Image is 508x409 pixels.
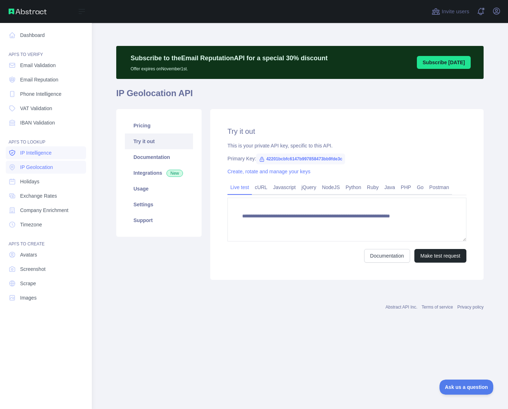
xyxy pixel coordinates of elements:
[131,53,328,63] p: Subscribe to the Email Reputation API for a special 30 % discount
[6,102,86,115] a: VAT Validation
[20,294,37,301] span: Images
[298,182,319,193] a: jQuery
[457,305,484,310] a: Privacy policy
[256,154,345,164] span: 42201bcbfc6147b997858473bb9fde3c
[6,88,86,100] a: Phone Intelligence
[20,251,37,258] span: Avatars
[227,169,310,174] a: Create, rotate and manage your keys
[319,182,343,193] a: NodeJS
[6,175,86,188] a: Holidays
[6,131,86,145] div: API'S TO LOOKUP
[227,155,466,162] div: Primary Key:
[125,149,193,165] a: Documentation
[6,43,86,57] div: API'S TO VERIFY
[414,249,466,263] button: Make test request
[382,182,398,193] a: Java
[227,126,466,136] h2: Try it out
[6,59,86,72] a: Email Validation
[125,212,193,228] a: Support
[125,197,193,212] a: Settings
[20,62,56,69] span: Email Validation
[125,181,193,197] a: Usage
[125,118,193,133] a: Pricing
[20,119,55,126] span: IBAN Validation
[20,265,46,273] span: Screenshot
[6,116,86,129] a: IBAN Validation
[20,192,57,199] span: Exchange Rates
[6,29,86,42] a: Dashboard
[386,305,418,310] a: Abstract API Inc.
[227,182,252,193] a: Live test
[6,263,86,276] a: Screenshot
[439,380,494,395] iframe: Toggle Customer Support
[6,248,86,261] a: Avatars
[125,133,193,149] a: Try it out
[364,182,382,193] a: Ruby
[166,170,183,177] span: New
[6,146,86,159] a: IP Intelligence
[6,204,86,217] a: Company Enrichment
[6,232,86,247] div: API'S TO CREATE
[414,182,427,193] a: Go
[252,182,270,193] a: cURL
[20,221,42,228] span: Timezone
[6,73,86,86] a: Email Reputation
[20,164,53,171] span: IP Geolocation
[20,105,52,112] span: VAT Validation
[20,280,36,287] span: Scrape
[442,8,469,16] span: Invite users
[6,218,86,231] a: Timezone
[6,291,86,304] a: Images
[20,149,52,156] span: IP Intelligence
[6,277,86,290] a: Scrape
[20,178,39,185] span: Holidays
[20,76,58,83] span: Email Reputation
[417,56,471,69] button: Subscribe [DATE]
[20,207,69,214] span: Company Enrichment
[227,142,466,149] div: This is your private API key, specific to this API.
[125,165,193,181] a: Integrations New
[427,182,452,193] a: Postman
[430,6,471,17] button: Invite users
[422,305,453,310] a: Terms of service
[398,182,414,193] a: PHP
[131,63,328,72] p: Offer expires on November 1st.
[270,182,298,193] a: Javascript
[116,88,484,105] h1: IP Geolocation API
[9,9,47,14] img: Abstract API
[343,182,364,193] a: Python
[364,249,410,263] a: Documentation
[6,189,86,202] a: Exchange Rates
[6,161,86,174] a: IP Geolocation
[20,90,61,98] span: Phone Intelligence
